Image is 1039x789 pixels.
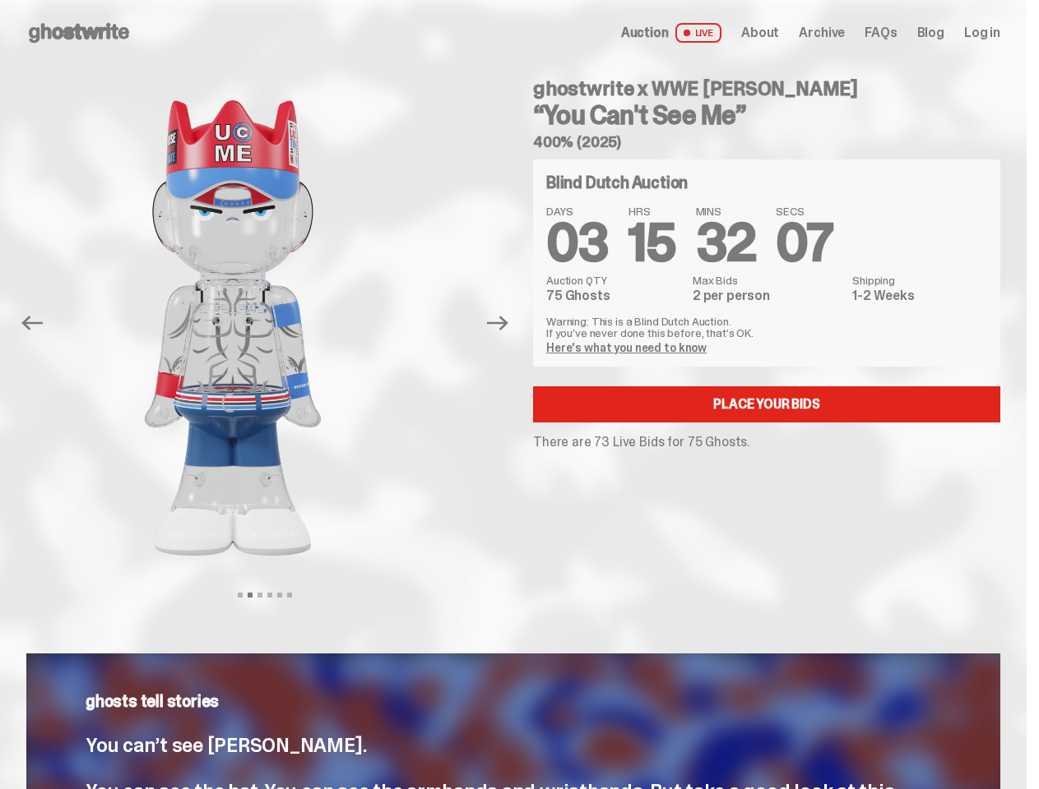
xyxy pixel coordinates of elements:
h4: ghostwrite x WWE [PERSON_NAME] [533,79,1000,99]
button: View slide 1 [238,593,243,598]
a: Place your Bids [533,386,1000,422]
button: View slide 3 [257,593,262,598]
p: There are 73 Live Bids for 75 Ghosts. [533,436,1000,449]
button: Next [480,305,516,341]
span: SECS [776,205,833,217]
button: View slide 5 [277,593,282,598]
a: Log in [964,26,1000,39]
dd: 1-2 Weeks [852,289,987,302]
span: HRS [629,205,676,217]
span: 32 [696,209,757,277]
span: DAYS [546,205,609,217]
h5: 400% (2025) [533,135,1000,150]
a: FAQs [865,26,897,39]
a: Archive [799,26,845,39]
button: View slide 4 [267,593,272,598]
span: 07 [776,209,833,277]
dd: 2 per person [693,289,842,302]
a: About [741,26,779,39]
img: John_Cena_Hero_1.png [23,66,443,590]
button: View slide 6 [287,593,292,598]
span: MINS [696,205,757,217]
img: John_Cena_Hero_3.png [500,66,920,590]
a: Blog [917,26,944,39]
span: Auction [621,26,669,39]
span: 03 [546,209,609,277]
a: Auction LIVE [621,23,721,43]
h4: Blind Dutch Auction [546,174,688,191]
span: LIVE [675,23,722,43]
p: ghosts tell stories [86,693,941,709]
dt: Shipping [852,275,987,286]
p: Warning: This is a Blind Dutch Auction. If you’ve never done this before, that’s OK. [546,316,987,339]
button: View slide 2 [248,593,253,598]
span: You can’t see [PERSON_NAME]. [86,732,366,758]
h3: “You Can't See Me” [533,102,1000,128]
dt: Max Bids [693,275,842,286]
dt: Auction QTY [546,275,683,286]
dd: 75 Ghosts [546,289,683,302]
button: Previous [14,305,50,341]
a: Here's what you need to know [546,340,707,355]
span: 15 [629,209,676,277]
